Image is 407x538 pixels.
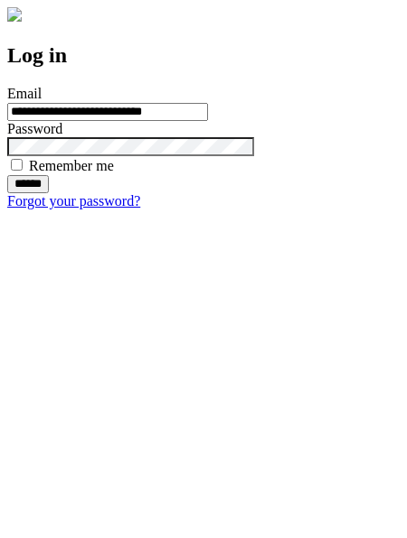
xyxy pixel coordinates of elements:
label: Remember me [29,158,114,173]
a: Forgot your password? [7,193,140,209]
label: Password [7,121,62,136]
label: Email [7,86,42,101]
img: logo-4e3dc11c47720685a147b03b5a06dd966a58ff35d612b21f08c02c0306f2b779.png [7,7,22,22]
h2: Log in [7,43,400,68]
